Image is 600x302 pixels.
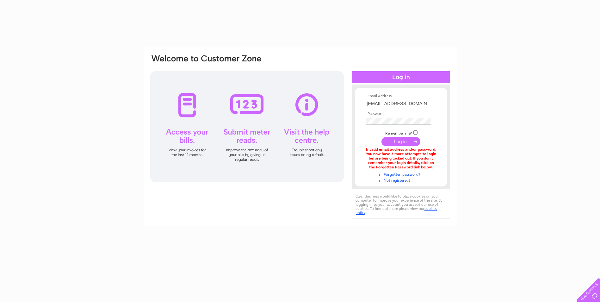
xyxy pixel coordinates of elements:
[364,129,438,136] td: Remember me?
[366,177,438,183] a: Not registered?
[366,148,436,169] div: Invalid email address and/or password. You now have 3 more attempts to login before being locked ...
[381,137,420,146] input: Submit
[352,191,450,218] div: Clear Business would like to place cookies on your computer to improve your experience of the sit...
[364,94,438,98] th: Email Address:
[356,206,437,215] a: cookies policy
[366,171,438,177] a: Forgotten password?
[364,112,438,116] th: Password:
